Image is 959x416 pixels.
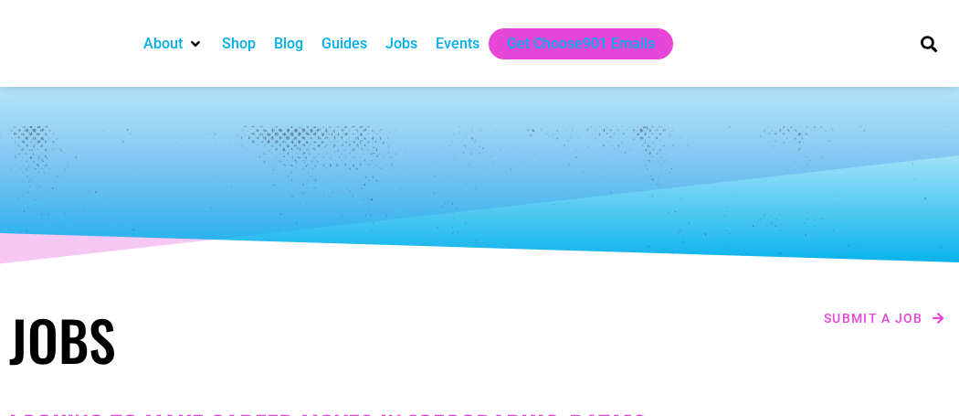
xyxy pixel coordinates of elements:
a: Jobs [385,33,417,55]
span: Submit a job [824,312,923,325]
h1: Jobs [9,306,470,372]
a: Shop [222,33,256,55]
a: Get Choose901 Emails [507,33,655,55]
a: Submit a job [818,306,950,330]
a: About [143,33,183,55]
div: Search [913,28,943,59]
nav: Main nav [134,28,896,59]
a: Guides [321,33,367,55]
div: About [134,28,213,59]
a: Blog [274,33,303,55]
a: Events [436,33,479,55]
